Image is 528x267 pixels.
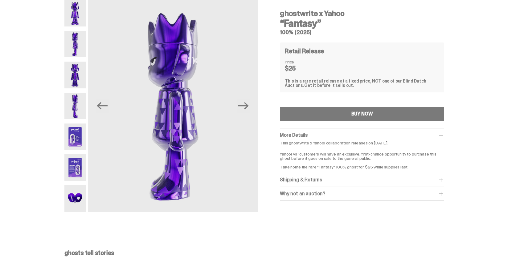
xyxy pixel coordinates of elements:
span: More Details [280,132,308,138]
dd: $25 [285,65,316,71]
dt: Price [285,60,316,64]
p: This ghostwrite x Yahoo! collaboration releases on [DATE]. [280,141,444,145]
div: BUY NOW [351,111,373,116]
button: BUY NOW [280,107,444,121]
h4: Retail Release [285,48,324,54]
img: Yahoo-HG---7.png [64,185,86,212]
h3: “Fantasy” [280,18,444,28]
div: Shipping & Returns [280,177,444,183]
img: Yahoo-HG---3.png [64,62,86,88]
button: Next [237,99,250,113]
span: Get it before it sells out. [304,83,354,88]
div: Why not an auction? [280,191,444,197]
p: ghosts tell stories [64,250,459,256]
div: This is a rare retail release at a fixed price, NOT one of our Blind Dutch Auctions. [285,79,439,87]
h4: ghostwrite x Yahoo [280,10,444,17]
img: Yahoo-HG---4.png [64,93,86,119]
p: Yahoo! VIP customers will have an exclusive, first-chance opportunity to purchase this ghost befo... [280,148,444,169]
img: Yahoo-HG---2.png [64,31,86,57]
img: Yahoo-HG---5.png [64,123,86,150]
button: Previous [96,99,109,113]
img: Yahoo-HG---6.png [64,154,86,181]
h5: 100% (2025) [280,30,444,35]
